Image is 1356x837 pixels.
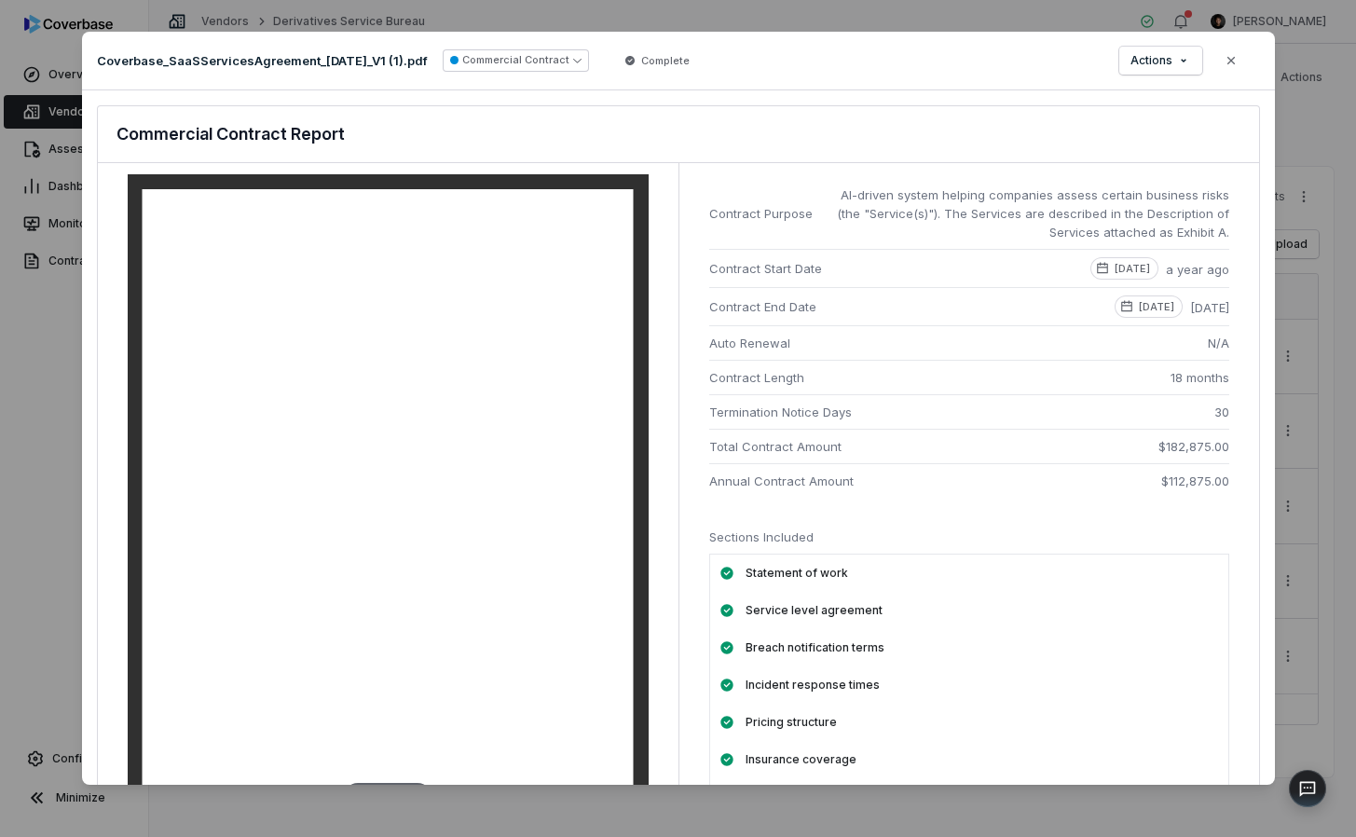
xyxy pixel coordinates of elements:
[709,403,1199,421] span: Termination Notice Days
[1214,403,1229,421] span: 30
[1139,299,1174,314] p: [DATE]
[709,334,1193,352] span: Auto Renewal
[746,603,883,618] label: Service level agreement
[443,49,589,72] button: Commercial Contract
[828,185,1229,241] span: AI-driven system helping companies assess certain business risks (the "Service(s)"). The Services...
[1190,298,1229,317] span: [DATE]
[1119,47,1202,75] button: Actions
[641,53,690,68] span: Complete
[1208,334,1229,352] div: N/A
[709,529,814,544] span: Sections Included
[343,783,432,813] div: Page 1 of 25
[746,752,856,767] label: Insurance coverage
[746,678,880,693] label: Incident response times
[1115,261,1150,276] p: [DATE]
[116,121,345,147] h3: Commercial Contract Report
[1158,437,1229,456] span: $182,875.00
[709,297,1101,316] span: Contract End Date
[746,640,884,655] label: Breach notification terms
[746,715,837,730] label: Pricing structure
[1171,368,1229,387] span: 18 months
[1130,53,1172,68] span: Actions
[709,204,813,223] span: Contract Purpose
[1161,472,1229,490] span: $112,875.00
[709,259,1076,278] span: Contract Start Date
[1166,260,1229,279] span: a year ago
[97,52,428,69] p: Coverbase_SaaSServicesAgreement_[DATE]_V1 (1).pdf
[709,472,1146,490] span: Annual Contract Amount
[709,368,1156,387] span: Contract Length
[709,437,1144,456] span: Total Contract Amount
[746,566,848,581] label: Statement of work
